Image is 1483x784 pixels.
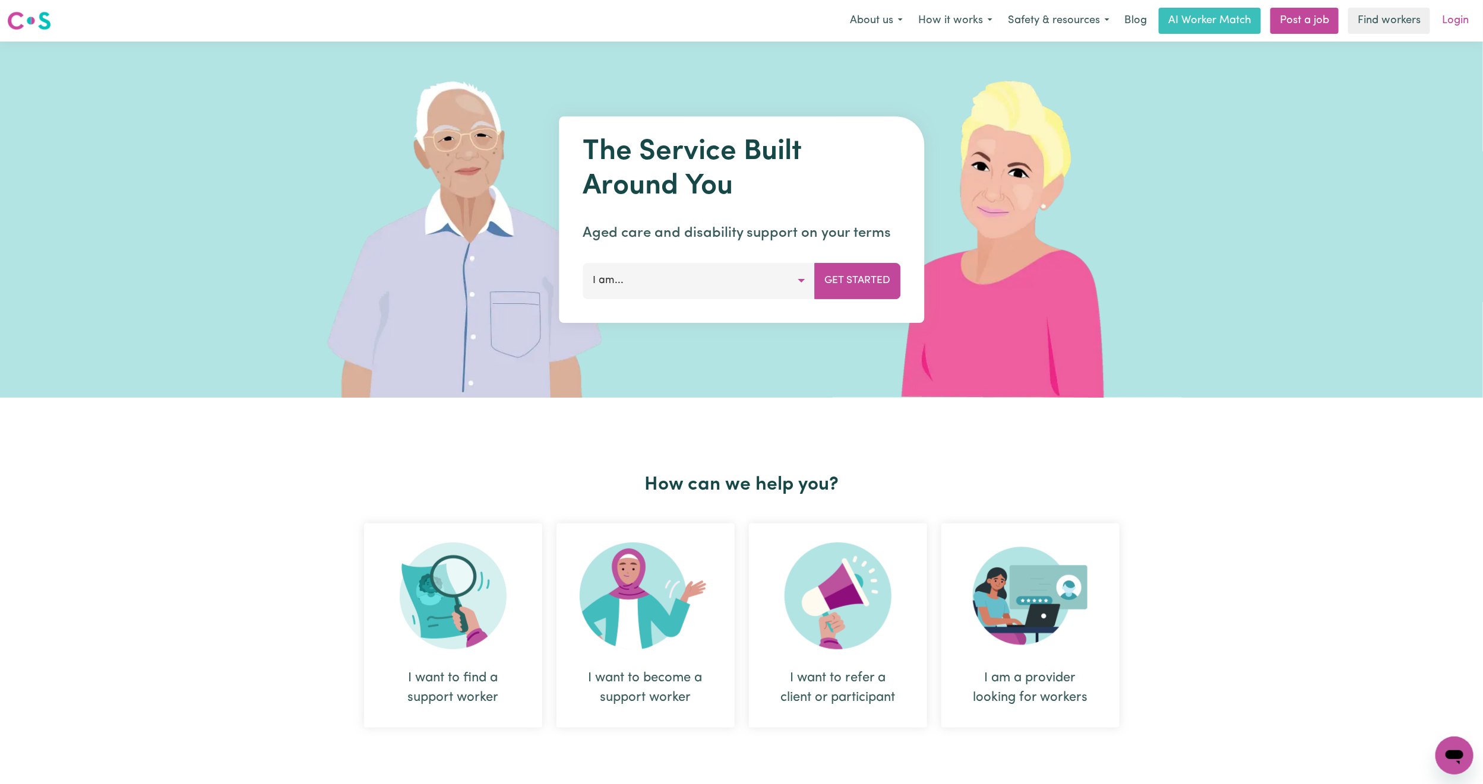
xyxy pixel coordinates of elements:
[1348,8,1430,34] a: Find workers
[749,523,927,728] div: I want to refer a client or participant
[364,523,542,728] div: I want to find a support worker
[842,8,910,33] button: About us
[814,263,900,299] button: Get Started
[970,668,1091,707] div: I am a provider looking for workers
[583,223,900,244] p: Aged care and disability support on your terms
[1435,8,1476,34] a: Login
[583,135,900,204] h1: The Service Built Around You
[1159,8,1261,34] a: AI Worker Match
[941,523,1120,728] div: I am a provider looking for workers
[973,542,1088,649] img: Provider
[583,263,815,299] button: I am...
[580,542,712,649] img: Become Worker
[7,7,51,34] a: Careseekers logo
[1000,8,1117,33] button: Safety & resources
[1117,8,1154,34] a: Blog
[910,8,1000,33] button: How it works
[585,668,706,707] div: I want to become a support worker
[1270,8,1339,34] a: Post a job
[785,542,891,649] img: Refer
[556,523,735,728] div: I want to become a support worker
[7,10,51,31] img: Careseekers logo
[400,542,507,649] img: Search
[1435,737,1473,775] iframe: Button to launch messaging window, conversation in progress
[777,668,899,707] div: I want to refer a client or participant
[357,474,1127,496] h2: How can we help you?
[393,668,514,707] div: I want to find a support worker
